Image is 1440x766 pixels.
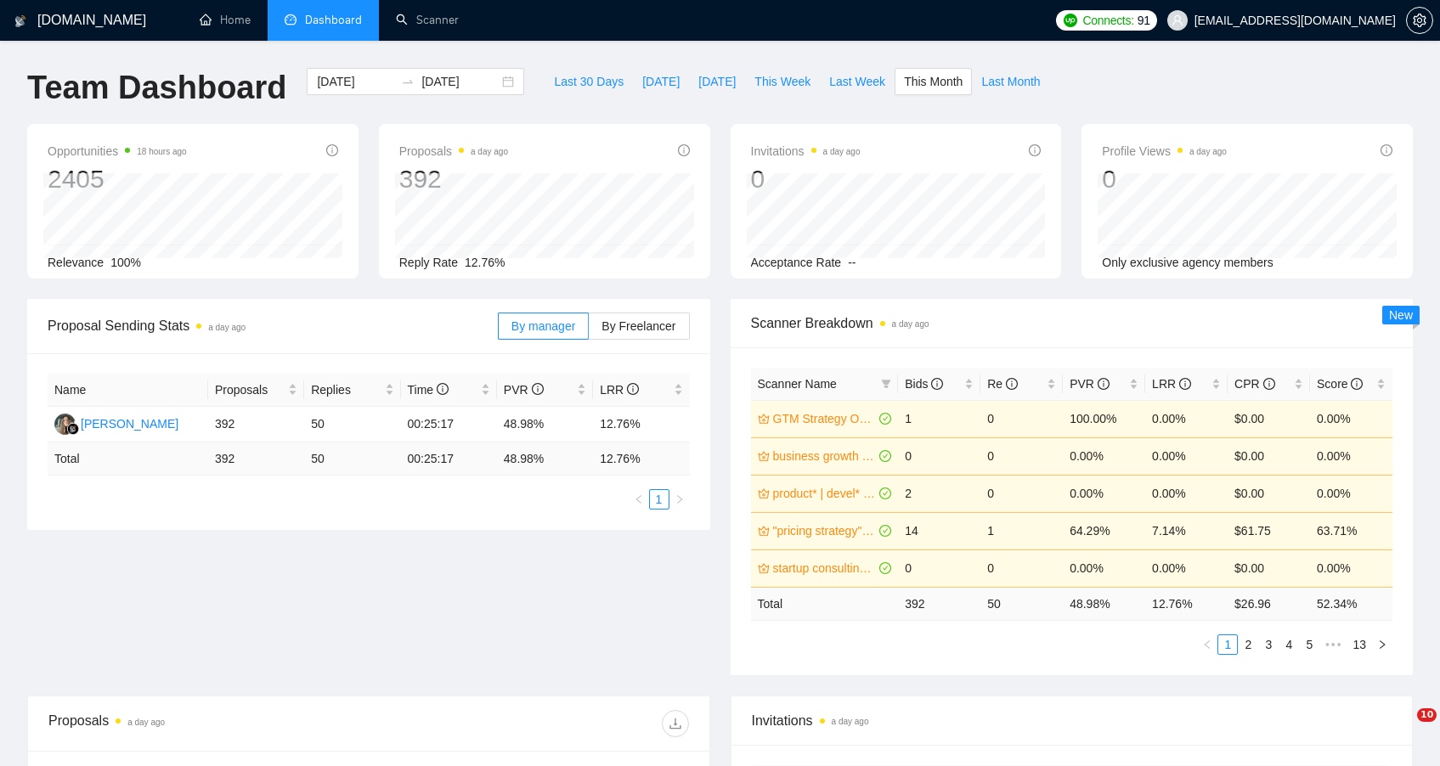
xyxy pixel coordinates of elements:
[1310,400,1392,437] td: 0.00%
[401,75,415,88] span: swap-right
[600,383,639,397] span: LRR
[1351,378,1363,390] span: info-circle
[987,377,1018,391] span: Re
[898,587,980,620] td: 392
[1372,634,1392,655] li: Next Page
[1063,475,1145,512] td: 0.00%
[879,525,891,537] span: check-circle
[745,68,820,95] button: This Week
[554,72,624,91] span: Last 30 Days
[208,374,304,407] th: Proposals
[1102,141,1227,161] span: Profile Views
[981,72,1040,91] span: Last Month
[669,489,690,510] button: right
[497,442,593,476] td: 48.98 %
[1138,11,1150,30] span: 91
[879,562,891,574] span: check-circle
[1347,634,1372,655] li: 13
[1102,163,1227,195] div: 0
[773,484,877,503] a: product* | devel* | business* | strategy* | retail* - [DEMOGRAPHIC_DATA] ONLY EXPERT
[1310,549,1392,587] td: 0.00%
[898,437,980,475] td: 0
[511,319,575,333] span: By manager
[1300,635,1319,654] a: 5
[27,68,286,108] h1: Team Dashboard
[399,141,508,161] span: Proposals
[669,489,690,510] li: Next Page
[127,718,165,727] time: a day ago
[1082,11,1133,30] span: Connects:
[304,407,400,442] td: 50
[1417,708,1437,722] span: 10
[879,487,891,499] span: check-circle
[1063,400,1145,437] td: 100.00%
[1381,144,1392,156] span: info-circle
[751,141,861,161] span: Invitations
[1145,549,1228,587] td: 0.00%
[832,717,869,726] time: a day ago
[497,407,593,442] td: 48.98%
[1063,512,1145,549] td: 64.29%
[1172,14,1183,26] span: user
[311,380,381,399] span: Replies
[1145,437,1228,475] td: 0.00%
[751,163,861,195] div: 0
[773,559,877,577] a: startup consulting global
[421,72,499,91] input: End date
[1228,512,1310,549] td: $61.75
[401,75,415,88] span: to
[1063,587,1145,620] td: 48.98 %
[754,72,810,91] span: This Week
[895,68,972,95] button: This Month
[1145,400,1228,437] td: 0.00%
[758,413,770,425] span: crown
[758,562,770,574] span: crown
[1239,635,1257,654] a: 2
[317,72,394,91] input: Start date
[829,72,885,91] span: Last Week
[820,68,895,95] button: Last Week
[532,383,544,395] span: info-circle
[401,407,497,442] td: 00:25:17
[1152,377,1191,391] span: LRR
[1063,437,1145,475] td: 0.00%
[1228,400,1310,437] td: $0.00
[1310,587,1392,620] td: 52.34 %
[1228,437,1310,475] td: $0.00
[1317,377,1363,391] span: Score
[1279,635,1298,654] a: 4
[1064,14,1077,27] img: upwork-logo.png
[48,710,369,737] div: Proposals
[137,147,186,156] time: 18 hours ago
[633,68,689,95] button: [DATE]
[471,147,508,156] time: a day ago
[1197,634,1217,655] button: left
[848,256,856,269] span: --
[1258,634,1279,655] li: 3
[823,147,861,156] time: a day ago
[208,407,304,442] td: 392
[649,489,669,510] li: 1
[758,377,837,391] span: Scanner Name
[751,587,899,620] td: Total
[208,442,304,476] td: 392
[758,525,770,537] span: crown
[399,163,508,195] div: 392
[662,710,689,737] button: download
[304,374,400,407] th: Replies
[14,8,26,35] img: logo
[980,475,1063,512] td: 0
[980,512,1063,549] td: 1
[396,13,459,27] a: searchScanner
[1179,378,1191,390] span: info-circle
[1228,549,1310,587] td: $0.00
[1217,634,1238,655] li: 1
[1145,512,1228,549] td: 7.14%
[972,68,1049,95] button: Last Month
[504,383,544,397] span: PVR
[1310,512,1392,549] td: 63.71%
[1029,144,1041,156] span: info-circle
[675,494,685,504] span: right
[1263,378,1275,390] span: info-circle
[1098,378,1110,390] span: info-circle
